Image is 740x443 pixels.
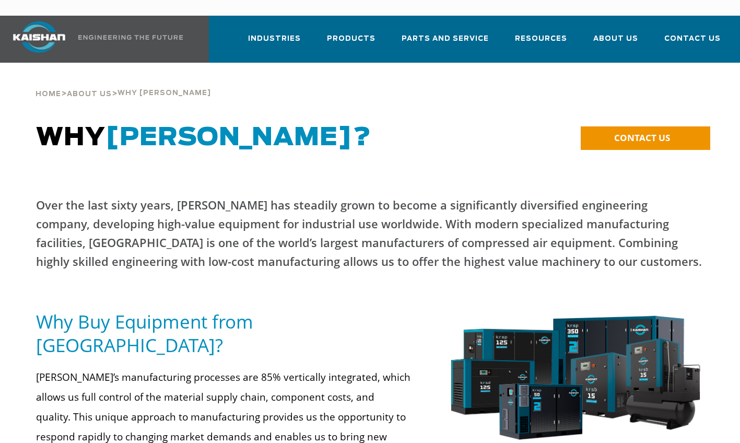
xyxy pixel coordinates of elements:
[402,33,489,45] span: Parts and Service
[593,25,638,61] a: About Us
[327,25,375,61] a: Products
[664,25,721,61] a: Contact Us
[327,33,375,45] span: Products
[402,25,489,61] a: Parts and Service
[67,91,112,98] span: About Us
[36,63,211,102] div: > >
[614,132,670,144] span: CONTACT US
[36,91,61,98] span: Home
[36,125,371,150] span: WHY
[36,310,411,357] h5: Why Buy Equipment from [GEOGRAPHIC_DATA]?
[78,35,183,40] img: Engineering the future
[67,89,112,98] a: About Us
[105,125,371,150] span: [PERSON_NAME]?
[515,33,567,45] span: Resources
[36,195,704,271] p: Over the last sixty years, [PERSON_NAME] has steadily grown to become a significantly diversified...
[581,126,710,150] a: CONTACT US
[593,33,638,45] span: About Us
[248,33,301,45] span: Industries
[118,90,211,97] span: Why [PERSON_NAME]
[664,33,721,45] span: Contact Us
[36,89,61,98] a: Home
[248,25,301,61] a: Industries
[515,25,567,61] a: Resources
